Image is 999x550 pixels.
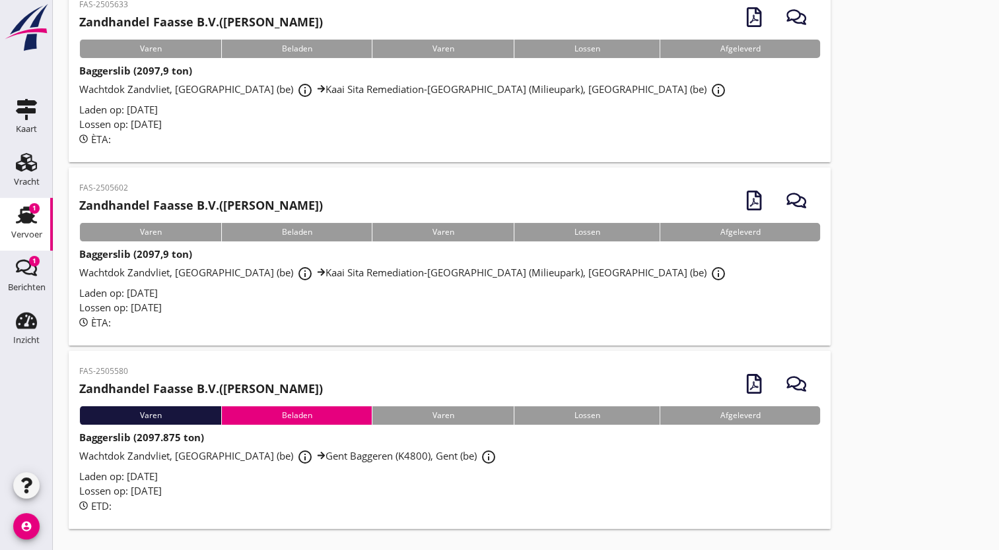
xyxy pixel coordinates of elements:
[326,82,706,96] font: Kaai Sita Remediation-[GEOGRAPHIC_DATA] (Milieupark), [GEOGRAPHIC_DATA] (be)
[79,406,221,425] div: Varen
[372,40,514,58] div: Varen
[481,449,497,465] i: info_outline
[79,197,323,214] h2: ([PERSON_NAME])
[79,431,204,444] strong: Baggerslib (2097.875 ton)
[79,40,221,58] div: Varen
[514,223,660,241] div: Lossen
[710,82,726,98] i: info_outline
[79,380,323,398] h2: ([PERSON_NAME])
[221,223,372,241] div: Beladen
[79,365,128,377] font: FAS-2505580
[221,406,372,425] div: Beladen
[514,406,660,425] div: Lossen
[79,14,219,30] strong: Zandhandel Faasse B.V.
[91,133,111,146] span: ÈTA:
[79,266,293,279] font: Wachtdok Zandvliet, [GEOGRAPHIC_DATA] (be)
[297,449,313,465] i: info_outline
[11,230,42,239] div: Vervoer
[326,449,477,462] font: Gent Baggeren (K4800), Gent (be)
[69,168,831,346] a: FAS-2505602Zandhandel Faasse B.V.([PERSON_NAME])VarenBeladenVarenLossenAfgeleverdBaggerslib (2097...
[372,223,514,241] div: Varen
[79,223,221,241] div: Varen
[79,449,293,462] font: Wachtdok Zandvliet, [GEOGRAPHIC_DATA] (be)
[514,40,660,58] div: Lossen
[79,182,128,193] font: FAS-2505602
[326,266,706,279] font: Kaai Sita Remediation-[GEOGRAPHIC_DATA] (Milieupark), [GEOGRAPHIC_DATA] (be)
[660,223,820,241] div: Afgeleverd
[79,301,162,314] span: Lossen op: [DATE]
[91,499,112,512] span: ETD:
[79,197,219,213] strong: Zandhandel Faasse B.V.
[79,103,158,116] span: Laden op: [DATE]
[13,336,40,344] div: Inzicht
[660,40,820,58] div: Afgeleverd
[372,406,514,425] div: Varen
[13,513,40,539] i: account_circle
[79,117,162,131] span: Lossen op: [DATE]
[79,82,293,96] font: Wachtdok Zandvliet, [GEOGRAPHIC_DATA] (be)
[29,203,40,214] div: 1
[710,266,726,282] i: info_outline
[69,351,831,529] a: FAS-2505580Zandhandel Faasse B.V.([PERSON_NAME])VarenBeladenVarenLossenAfgeleverdBaggerslib (2097...
[79,247,192,260] strong: Baggerslib (2097,9 ton)
[14,177,40,186] div: Vracht
[91,316,111,329] span: ÈTA:
[16,125,37,133] div: Kaart
[79,484,162,497] span: Lossen op: [DATE]
[79,470,158,483] span: Laden op: [DATE]
[29,256,40,266] div: 1
[79,286,158,299] span: Laden op: [DATE]
[8,283,46,291] div: Berichten
[3,3,50,52] img: logo-small.a267ee39.svg
[297,266,313,282] i: info_outline
[79,381,219,396] strong: Zandhandel Faasse B.V.
[297,82,313,98] i: info_outline
[660,406,820,425] div: Afgeleverd
[79,64,192,77] strong: Baggerslib (2097,9 ton)
[221,40,372,58] div: Beladen
[79,13,323,31] h2: ([PERSON_NAME])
